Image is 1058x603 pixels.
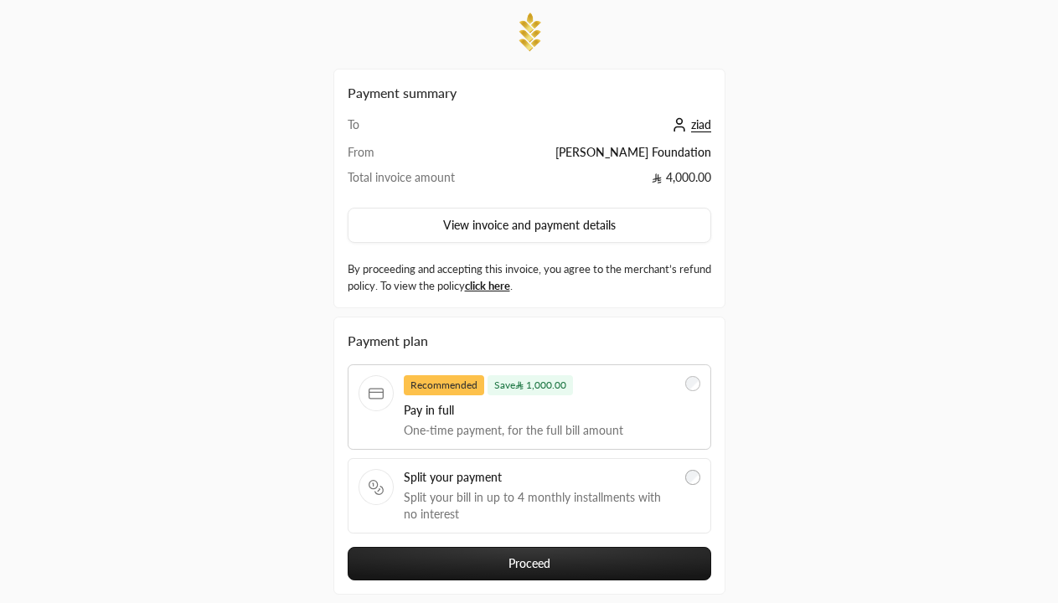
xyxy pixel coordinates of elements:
[685,376,700,391] input: RecommendedSave 1,000.00Pay in fullOne-time payment, for the full bill amount
[404,402,676,419] span: Pay in full
[348,83,711,103] h2: Payment summary
[495,169,710,194] td: 4,000.00
[488,375,574,395] span: Save 1,000.00
[348,169,496,194] td: Total invoice amount
[348,144,496,169] td: From
[404,469,676,486] span: Split your payment
[348,116,496,144] td: To
[691,117,711,132] span: ziad
[685,470,700,485] input: Split your paymentSplit your bill in up to 4 monthly installments with no interest
[348,331,711,351] div: Payment plan
[348,261,711,294] label: By proceeding and accepting this invoice, you agree to the merchant’s refund policy. To view the ...
[465,279,510,292] a: click here
[348,547,711,580] button: Proceed
[495,144,710,169] td: [PERSON_NAME] Foundation
[404,422,676,439] span: One-time payment, for the full bill amount
[513,10,546,55] img: Company Logo
[404,375,484,395] span: Recommended
[668,117,711,131] a: ziad
[404,489,676,523] span: Split your bill in up to 4 monthly installments with no interest
[348,208,711,243] button: View invoice and payment details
